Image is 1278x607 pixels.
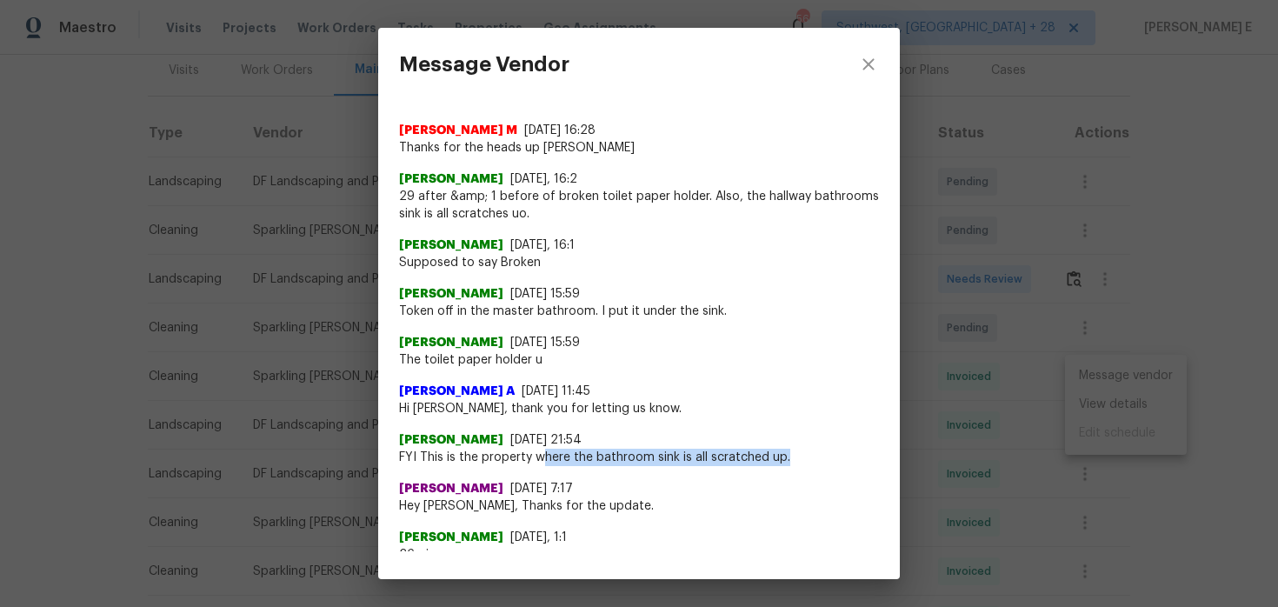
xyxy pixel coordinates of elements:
[399,303,879,320] span: Token off in the master bathroom. I put it under the sink.
[399,254,879,271] span: Supposed to say Broken
[399,170,503,188] span: [PERSON_NAME]
[399,139,879,157] span: Thanks for the heads up [PERSON_NAME]
[399,497,879,515] span: Hey [PERSON_NAME], Thanks for the update.
[837,28,900,101] button: close
[399,351,879,369] span: The toilet paper holder u
[399,449,879,466] span: FYI This is the property where the bathroom sink is all scratched up.
[510,239,575,251] span: [DATE], 16:1
[522,385,590,397] span: [DATE] 11:45
[399,285,503,303] span: [PERSON_NAME]
[399,237,503,254] span: [PERSON_NAME]
[399,334,503,351] span: [PERSON_NAME]
[399,122,517,139] span: [PERSON_NAME] M
[510,434,582,446] span: [DATE] 21:54
[399,529,503,546] span: [PERSON_NAME]
[399,431,503,449] span: [PERSON_NAME]
[524,124,596,137] span: [DATE] 16:28
[399,400,879,417] span: Hi [PERSON_NAME], thank you for letting us know.
[510,531,567,544] span: [DATE], 1:1
[399,52,569,77] h3: Message Vendor
[399,546,879,564] span: 26 pics
[399,188,879,223] span: 29 after &amp; 1 before of broken toilet paper holder. Also, the hallway bathrooms sink is all sc...
[510,337,580,349] span: [DATE] 15:59
[399,383,515,400] span: [PERSON_NAME] A
[399,480,503,497] span: [PERSON_NAME]
[510,173,577,185] span: [DATE], 16:2
[510,483,573,495] span: [DATE] 7:17
[510,288,580,300] span: [DATE] 15:59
